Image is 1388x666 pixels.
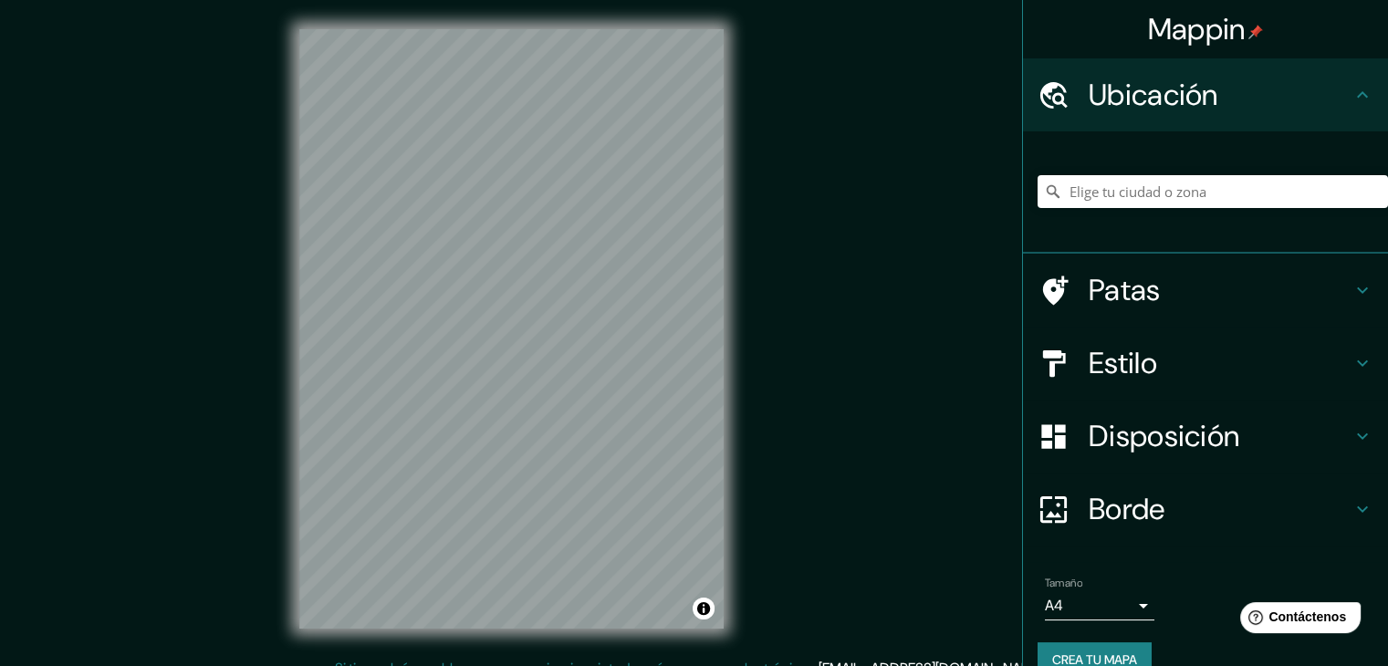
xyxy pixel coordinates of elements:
div: Borde [1023,473,1388,546]
font: Tamaño [1045,576,1082,590]
font: Patas [1089,271,1161,309]
div: Patas [1023,254,1388,327]
font: Borde [1089,490,1165,528]
img: pin-icon.png [1248,25,1263,39]
input: Elige tu ciudad o zona [1038,175,1388,208]
font: A4 [1045,596,1063,615]
font: Mappin [1148,10,1246,48]
canvas: Mapa [299,29,724,629]
div: Disposición [1023,400,1388,473]
font: Estilo [1089,344,1157,382]
div: Estilo [1023,327,1388,400]
iframe: Lanzador de widgets de ayuda [1226,595,1368,646]
div: A4 [1045,591,1154,620]
font: Ubicación [1089,76,1218,114]
button: Activar o desactivar atribución [693,598,715,619]
div: Ubicación [1023,58,1388,131]
font: Disposición [1089,417,1239,455]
